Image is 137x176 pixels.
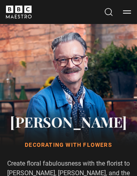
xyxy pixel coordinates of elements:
h2: [PERSON_NAME] [6,112,131,132]
h1: Decorating With Flowers [6,141,131,149]
button: Toggle navigation [123,8,131,16]
svg: BBC Maestro [6,6,32,18]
